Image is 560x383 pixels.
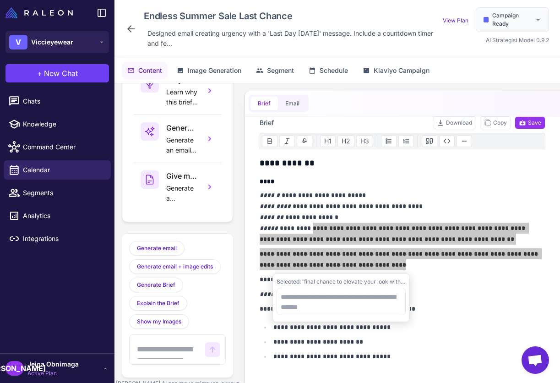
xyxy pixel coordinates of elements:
[9,35,27,49] div: V
[277,278,301,285] span: Selected:
[27,369,79,378] span: Active Plan
[166,135,198,155] p: Generate an email based on this brief utilizing my email components.
[44,68,78,79] span: New Chat
[129,259,221,274] button: Generate email + image edits
[5,64,109,82] button: +New Chat
[129,314,189,329] button: Show my Images
[166,122,198,133] h3: Generate an Email from this brief
[137,281,175,289] span: Generate Brief
[4,229,111,248] a: Integrations
[260,118,274,128] span: Brief
[171,62,247,79] button: Image Generation
[4,115,111,134] a: Knowledge
[492,11,531,28] span: Campaign Ready
[23,188,103,198] span: Segments
[5,31,109,53] button: VViccieyewear
[303,62,353,79] button: Schedule
[23,96,103,106] span: Chats
[166,170,198,181] h3: Give me an entirely new brief
[357,62,435,79] button: Klaviyo Campaign
[23,142,103,152] span: Command Center
[4,183,111,202] a: Segments
[166,183,198,203] p: Generate a completely different approach for this campaign.
[23,234,103,244] span: Integrations
[137,317,181,326] span: Show my Images
[138,66,162,76] span: Content
[23,211,103,221] span: Analytics
[144,27,443,50] div: Click to edit description
[147,28,439,49] span: Designed email creating urgency with a 'Last Day [DATE]' message. Include a countdown timer and f...
[4,160,111,180] a: Calendar
[267,66,294,76] span: Segment
[278,97,307,110] button: Email
[250,97,278,110] button: Brief
[320,66,348,76] span: Schedule
[31,37,73,47] span: Viccieyewear
[23,165,103,175] span: Calendar
[522,346,549,374] a: Open chat
[374,66,430,76] span: Klaviyo Campaign
[140,7,443,25] div: Click to edit campaign name
[137,263,213,271] span: Generate email + image edits
[5,361,24,376] div: [PERSON_NAME]
[23,119,103,129] span: Knowledge
[433,116,476,129] button: Download
[129,278,183,292] button: Generate Brief
[5,7,73,18] img: Raleon Logo
[27,359,79,369] span: Jeiga Obnimaga
[515,116,545,129] button: Save
[277,278,406,286] div: "final chance to elevate your look without spending more. Less than 24 hours left: get a FREE pai...
[356,135,373,147] button: H3
[480,116,511,129] button: Copy
[4,92,111,111] a: Chats
[166,87,198,107] p: Learn why this brief is effective for your target audience.
[129,241,185,256] button: Generate email
[484,119,507,127] span: Copy
[188,66,241,76] span: Image Generation
[122,62,168,79] button: Content
[337,135,354,147] button: H2
[519,119,541,127] span: Save
[486,37,549,44] span: AI Strategist Model 0.9.2
[137,299,179,307] span: Explain the Brief
[4,137,111,157] a: Command Center
[129,296,187,311] button: Explain the Brief
[137,244,177,252] span: Generate email
[250,62,299,79] button: Segment
[4,206,111,225] a: Analytics
[37,68,42,79] span: +
[443,17,468,24] a: View Plan
[320,135,336,147] button: H1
